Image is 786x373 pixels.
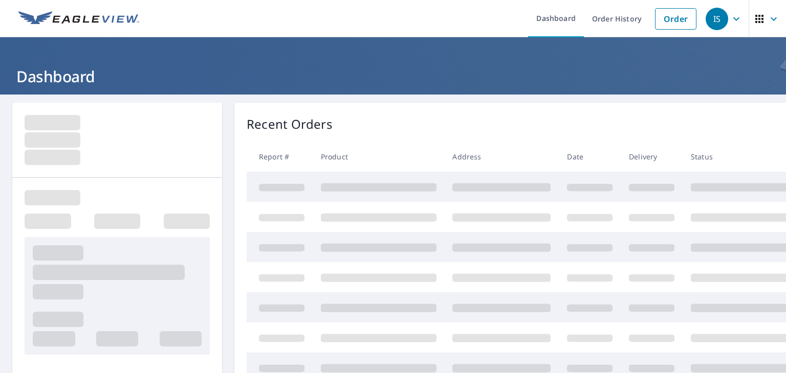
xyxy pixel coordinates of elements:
img: EV Logo [18,11,139,27]
th: Report # [247,142,313,172]
th: Address [444,142,559,172]
th: Product [313,142,445,172]
th: Date [559,142,621,172]
a: Order [655,8,696,30]
p: Recent Orders [247,115,333,133]
div: IS [706,8,728,30]
h1: Dashboard [12,66,774,87]
th: Delivery [621,142,683,172]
